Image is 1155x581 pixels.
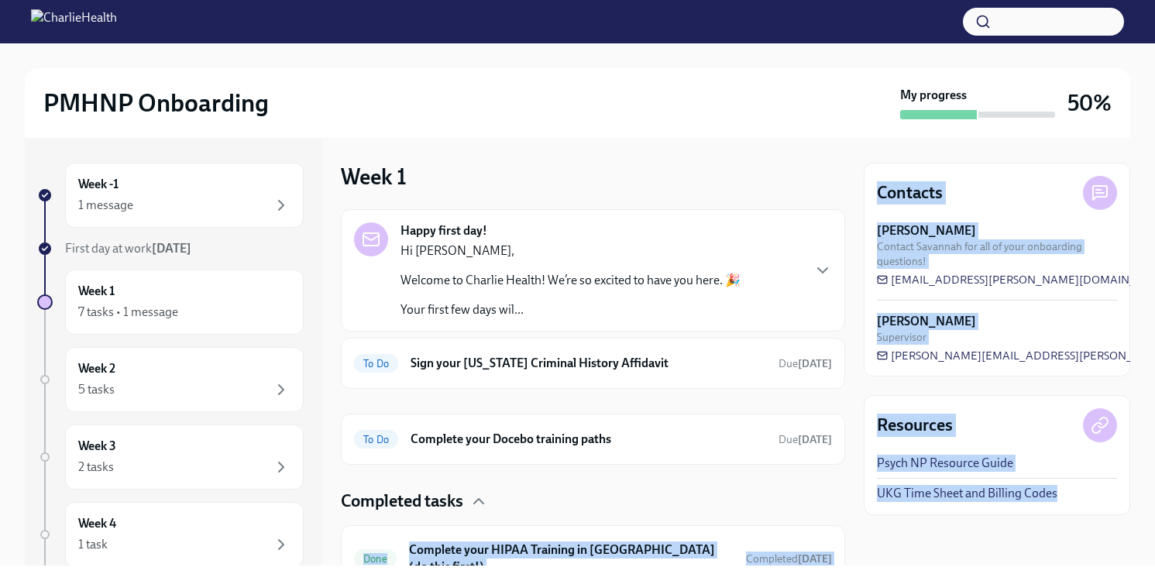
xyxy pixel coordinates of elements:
span: Supervisor [877,330,926,345]
h3: Week 1 [341,163,407,191]
a: Week 41 task [37,502,304,567]
strong: [DATE] [152,241,191,256]
a: Psych NP Resource Guide [877,455,1013,472]
span: Done [354,553,397,565]
a: Week 32 tasks [37,425,304,490]
p: Welcome to Charlie Health! We’re so excited to have you here. 🎉 [400,272,741,289]
div: 2 tasks [78,459,114,476]
div: Completed tasks [341,490,845,513]
a: Week 17 tasks • 1 message [37,270,304,335]
span: First day at work [65,241,191,256]
h6: Week 4 [78,515,116,532]
div: 1 task [78,536,108,553]
h6: Complete your Docebo training paths [411,431,766,448]
strong: [DATE] [798,433,832,446]
a: To DoComplete your Docebo training pathsDue[DATE] [354,427,832,452]
h2: PMHNP Onboarding [43,88,269,119]
a: To DoSign your [US_STATE] Criminal History AffidavitDue[DATE] [354,351,832,376]
a: Week 25 tasks [37,347,304,412]
span: Due [779,357,832,370]
strong: [PERSON_NAME] [877,313,976,330]
a: UKG Time Sheet and Billing Codes [877,485,1057,502]
strong: Happy first day! [400,222,487,239]
span: September 9th, 2025 11:04 [746,552,832,566]
strong: My progress [900,87,967,104]
span: Contact Savannah for all of your onboarding questions! [877,239,1117,269]
strong: [DATE] [798,357,832,370]
div: 7 tasks • 1 message [78,304,178,321]
p: Your first few days wil... [400,301,741,318]
a: First day at work[DATE] [37,240,304,257]
span: September 23rd, 2025 10:00 [779,432,832,447]
span: September 19th, 2025 10:00 [779,356,832,371]
h6: Sign your [US_STATE] Criminal History Affidavit [411,355,766,372]
span: Due [779,433,832,446]
img: CharlieHealth [31,9,117,34]
strong: [DATE] [798,552,832,566]
h6: Complete your HIPAA Training in [GEOGRAPHIC_DATA] (do this first!) [409,541,734,576]
div: 1 message [78,197,133,214]
a: Week -11 message [37,163,304,228]
strong: [PERSON_NAME] [877,222,976,239]
span: To Do [354,358,398,370]
span: Completed [746,552,832,566]
h4: Completed tasks [341,490,463,513]
div: 5 tasks [78,381,115,398]
p: Hi [PERSON_NAME], [400,242,741,260]
h4: Contacts [877,181,943,205]
h6: Week 2 [78,360,115,377]
h4: Resources [877,414,953,437]
h6: Week -1 [78,176,119,193]
span: To Do [354,434,398,445]
a: DoneComplete your HIPAA Training in [GEOGRAPHIC_DATA] (do this first!)Completed[DATE] [354,538,832,579]
h6: Week 1 [78,283,115,300]
h3: 50% [1067,89,1112,117]
h6: Week 3 [78,438,116,455]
